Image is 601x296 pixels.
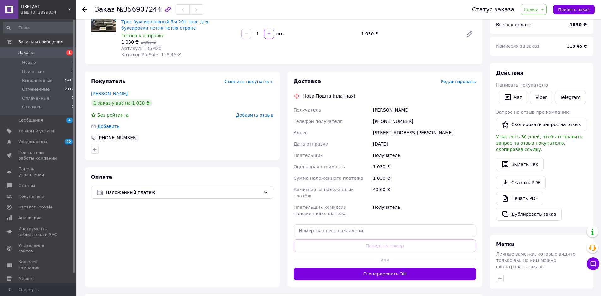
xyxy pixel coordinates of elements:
[294,107,321,112] span: Получатель
[294,119,343,124] span: Телефон получателя
[97,112,129,118] span: Без рейтинга
[294,78,321,84] span: Доставка
[72,60,74,65] span: 1
[95,6,115,13] span: Заказ
[371,172,477,184] div: 1 030 ₴
[18,243,58,254] span: Управление сайтом
[66,50,73,55] span: 1
[294,130,308,135] span: Адрес
[441,79,476,84] span: Редактировать
[21,4,68,9] span: TIRPLAST
[72,69,74,75] span: 3
[371,150,477,161] div: Получатель
[472,6,514,13] div: Статус заказа
[18,259,58,270] span: Кошелек компании
[18,39,63,45] span: Заказы и сообщения
[294,187,354,198] span: Комиссия за наложенный платёж
[18,166,58,178] span: Панель управления
[18,128,54,134] span: Товары и услуги
[371,116,477,127] div: [PHONE_NUMBER]
[106,189,261,196] span: Наложенный платеж
[18,226,58,238] span: Инструменты вебмастера и SEO
[275,31,285,37] div: шт.
[97,124,119,129] span: Добавить
[121,19,208,31] a: Трос буксировочный 5м 20т трос для буксировки петля петля стропа
[496,251,575,269] span: Личные заметки, которые видите только вы. По ним можно фильтровать заказы
[18,276,34,281] span: Маркет
[18,215,42,221] span: Аналитика
[496,70,524,76] span: Действия
[22,60,36,65] span: Новые
[18,204,52,210] span: Каталог ProSale
[371,161,477,172] div: 1 030 ₴
[496,110,570,115] span: Запрос на отзыв про компанию
[530,91,552,104] a: Viber
[22,95,49,101] span: Оплаченные
[18,139,47,145] span: Уведомления
[294,224,476,237] input: Номер экспресс-накладной
[371,202,477,219] div: Получатель
[496,118,586,131] button: Скопировать запрос на отзыв
[294,176,364,181] span: Сумма наложенного платежа
[121,39,139,45] span: 1 030 ₴
[496,208,562,221] button: Дублировать заказ
[302,93,357,99] div: Нова Пошта (платная)
[18,50,34,56] span: Заказы
[294,153,323,158] span: Плательщик
[499,91,527,104] button: Чат
[294,142,328,147] span: Дата отправки
[496,82,548,88] span: Написать покупателю
[496,22,531,27] span: Всего к оплате
[294,205,347,216] span: Плательщик комиссии наложенного платежа
[3,22,75,33] input: Поиск
[65,78,74,83] span: 9413
[496,192,543,205] a: Печать PDF
[569,22,587,27] b: 1030 ₴
[22,87,50,92] span: Отмененные
[18,183,35,189] span: Отзывы
[121,52,181,57] span: Каталог ProSale: 118.45 ₴
[121,33,165,38] span: Готово к отправке
[496,158,544,171] button: Выдать чек
[371,138,477,150] div: [DATE]
[371,104,477,116] div: [PERSON_NAME]
[18,150,58,161] span: Показатели работы компании
[91,78,125,84] span: Покупатель
[91,91,128,96] a: [PERSON_NAME]
[65,87,74,92] span: 2117
[496,134,582,152] span: У вас есть 30 дней, чтобы отправить запрос на отзыв покупателю, скопировав ссылку.
[18,194,44,199] span: Покупатели
[18,118,43,123] span: Сообщения
[358,29,461,38] div: 1 030 ₴
[225,79,273,84] span: Сменить покупателя
[91,99,152,107] div: 1 заказ у вас на 1 030 ₴
[97,135,138,141] div: [PHONE_NUMBER]
[117,6,161,13] span: №356907244
[371,184,477,202] div: 40.60 ₴
[294,268,476,280] button: Сгенерировать ЭН
[65,139,73,144] span: 49
[555,91,586,104] a: Telegram
[587,257,599,270] button: Чат с покупателем
[82,6,87,13] div: Вернуться назад
[121,46,162,51] span: Артикул: TR5M20
[496,241,514,247] span: Метки
[236,112,273,118] span: Добавить отзыв
[371,127,477,138] div: [STREET_ADDRESS][PERSON_NAME]
[91,174,112,180] span: Оплата
[66,118,73,123] span: 4
[22,78,52,83] span: Выполненные
[496,176,546,189] a: Скачать PDF
[567,44,587,49] span: 118.45 ₴
[376,257,394,263] span: или
[91,13,116,32] img: Трос буксировочный 5м 20т трос для буксировки петля петля стропа
[294,164,345,169] span: Оценочная стоимость
[496,44,539,49] span: Комиссия за заказ
[21,9,76,15] div: Ваш ID: 2899034
[72,95,74,101] span: 2
[558,7,590,12] span: Принять заказ
[72,104,74,110] span: 0
[463,27,476,40] a: Редактировать
[22,69,44,75] span: Принятые
[141,40,156,45] span: 1 065 ₴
